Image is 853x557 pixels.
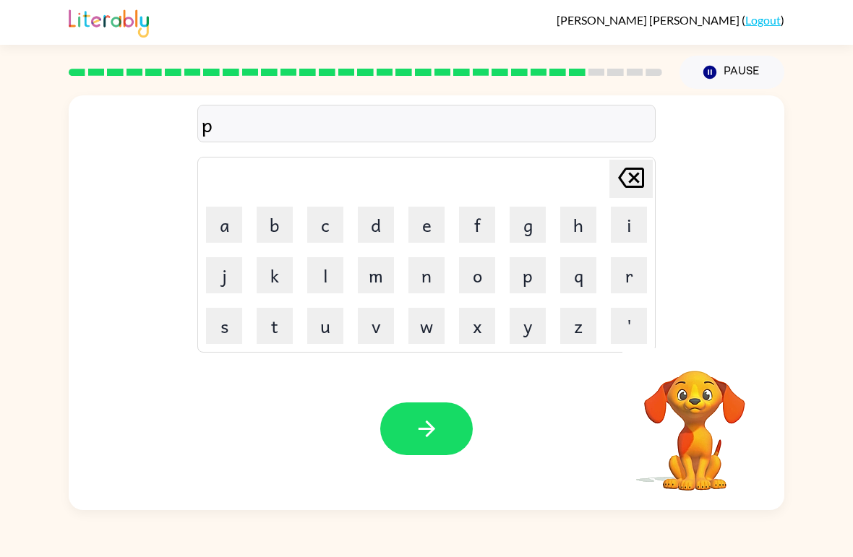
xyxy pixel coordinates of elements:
[510,308,546,344] button: y
[557,13,742,27] span: [PERSON_NAME] [PERSON_NAME]
[611,308,647,344] button: '
[202,109,651,139] div: p
[358,308,394,344] button: v
[206,257,242,293] button: j
[257,308,293,344] button: t
[510,207,546,243] button: g
[307,308,343,344] button: u
[560,257,596,293] button: q
[408,207,445,243] button: e
[560,207,596,243] button: h
[408,257,445,293] button: n
[206,308,242,344] button: s
[206,207,242,243] button: a
[745,13,781,27] a: Logout
[459,207,495,243] button: f
[307,257,343,293] button: l
[622,348,767,493] video: Your browser must support playing .mp4 files to use Literably. Please try using another browser.
[560,308,596,344] button: z
[408,308,445,344] button: w
[611,207,647,243] button: i
[257,207,293,243] button: b
[611,257,647,293] button: r
[69,6,149,38] img: Literably
[680,56,784,89] button: Pause
[257,257,293,293] button: k
[307,207,343,243] button: c
[358,257,394,293] button: m
[459,257,495,293] button: o
[358,207,394,243] button: d
[510,257,546,293] button: p
[557,13,784,27] div: ( )
[459,308,495,344] button: x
